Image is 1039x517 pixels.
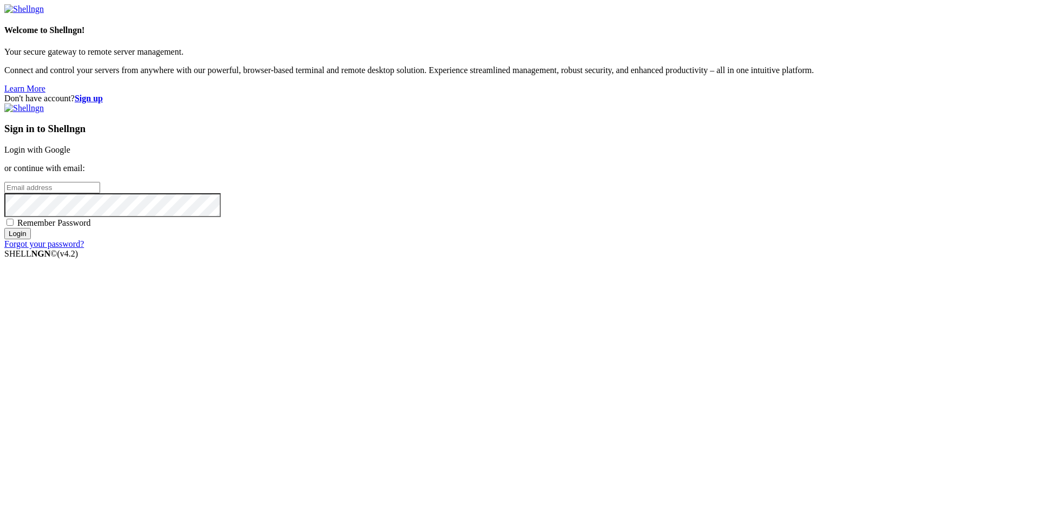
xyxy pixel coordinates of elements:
div: Don't have account? [4,94,1035,103]
a: Sign up [75,94,103,103]
input: Remember Password [6,219,14,226]
p: or continue with email: [4,163,1035,173]
a: Forgot your password? [4,239,84,248]
span: 4.2.0 [57,249,78,258]
p: Connect and control your servers from anywhere with our powerful, browser-based terminal and remo... [4,66,1035,75]
span: SHELL © [4,249,78,258]
span: Remember Password [17,218,91,227]
p: Your secure gateway to remote server management. [4,47,1035,57]
input: Login [4,228,31,239]
a: Learn More [4,84,45,93]
img: Shellngn [4,103,44,113]
b: NGN [31,249,51,258]
h4: Welcome to Shellngn! [4,25,1035,35]
img: Shellngn [4,4,44,14]
input: Email address [4,182,100,193]
a: Login with Google [4,145,70,154]
h3: Sign in to Shellngn [4,123,1035,135]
